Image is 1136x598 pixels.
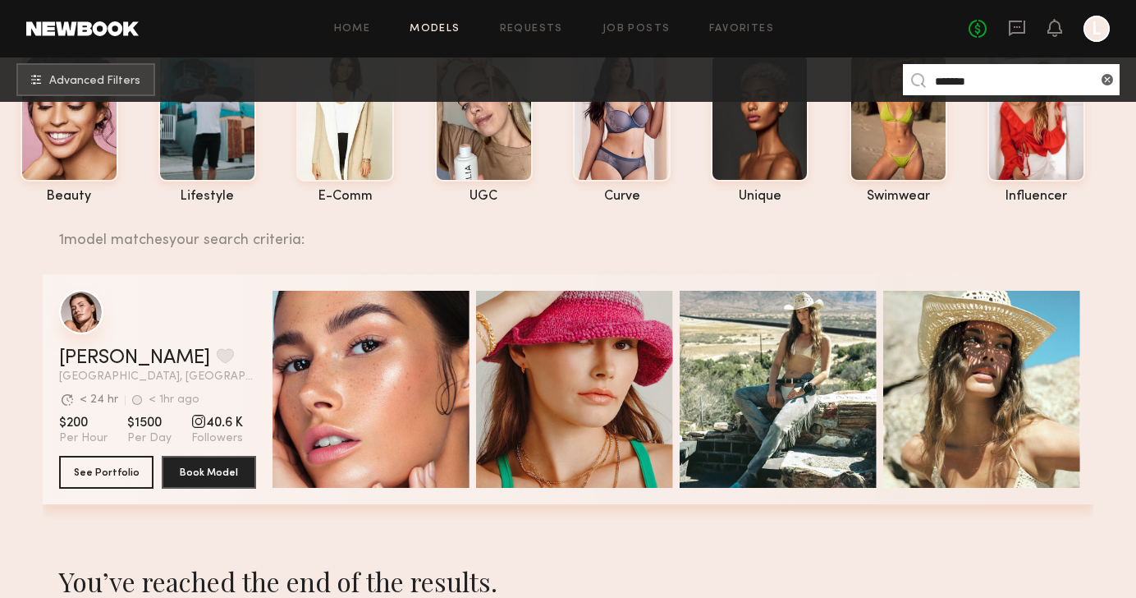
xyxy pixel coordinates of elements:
[296,190,394,204] div: e-comm
[127,431,172,446] span: Per Day
[80,394,118,406] div: < 24 hr
[435,190,533,204] div: UGC
[43,274,1093,524] div: grid
[162,456,256,489] button: Book Model
[850,190,947,204] div: swimwear
[49,76,140,87] span: Advanced Filters
[191,431,243,446] span: Followers
[500,24,563,34] a: Requests
[59,431,108,446] span: Per Hour
[21,190,118,204] div: beauty
[1083,16,1110,42] a: L
[987,190,1085,204] div: influencer
[191,415,243,431] span: 40.6 K
[709,24,774,34] a: Favorites
[149,394,199,406] div: < 1hr ago
[711,190,808,204] div: unique
[602,24,671,34] a: Job Posts
[59,415,108,431] span: $200
[59,456,153,489] button: See Portfolio
[16,63,155,96] button: Advanced Filters
[573,190,671,204] div: curve
[410,24,460,34] a: Models
[334,24,371,34] a: Home
[158,190,256,204] div: lifestyle
[59,214,1080,248] div: 1 model matches your search criteria:
[127,415,172,431] span: $1500
[59,371,256,383] span: [GEOGRAPHIC_DATA], [GEOGRAPHIC_DATA]
[59,348,210,368] a: [PERSON_NAME]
